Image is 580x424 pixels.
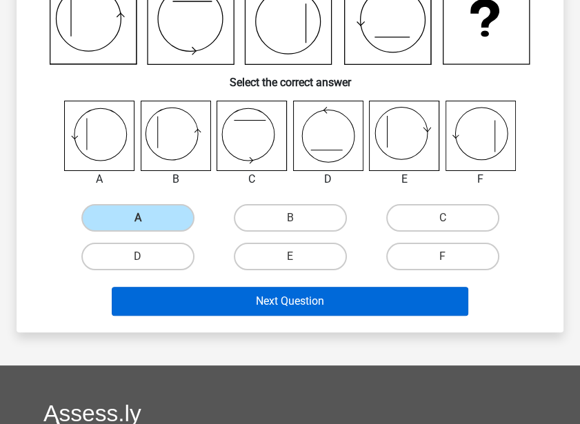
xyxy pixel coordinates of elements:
label: C [386,204,499,232]
label: D [81,243,194,270]
h6: Select the correct answer [39,65,541,89]
div: A [54,171,146,188]
div: B [130,171,222,188]
label: F [386,243,499,270]
button: Next Question [112,287,469,316]
label: E [234,243,347,270]
div: C [206,171,298,188]
div: E [359,171,450,188]
label: A [81,204,194,232]
label: B [234,204,347,232]
div: F [435,171,527,188]
div: D [283,171,374,188]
